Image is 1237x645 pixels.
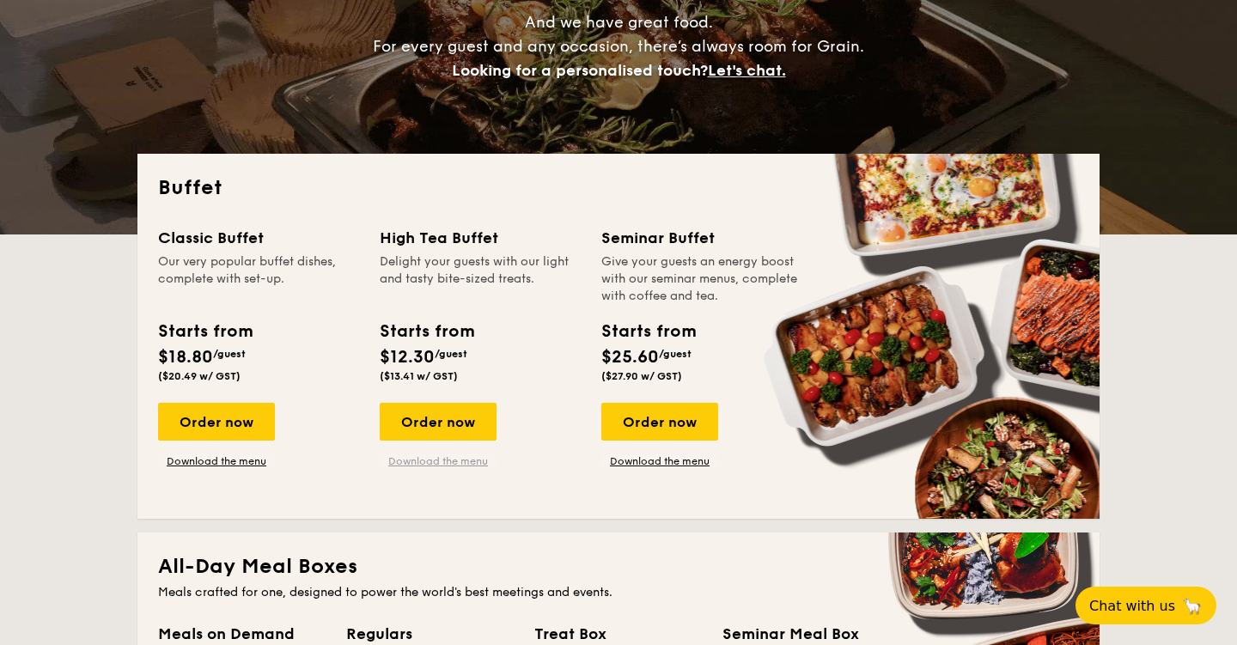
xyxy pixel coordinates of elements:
[659,348,692,360] span: /guest
[380,347,435,368] span: $12.30
[158,403,275,441] div: Order now
[158,553,1079,581] h2: All-Day Meal Boxes
[452,61,708,80] span: Looking for a personalised touch?
[1089,598,1175,614] span: Chat with us
[380,253,581,305] div: Delight your guests with our light and tasty bite-sized treats.
[380,370,458,382] span: ($13.41 w/ GST)
[158,226,359,250] div: Classic Buffet
[601,347,659,368] span: $25.60
[601,319,695,344] div: Starts from
[158,319,252,344] div: Starts from
[158,253,359,305] div: Our very popular buffet dishes, complete with set-up.
[373,13,864,80] span: And we have great food. For every guest and any occasion, there’s always room for Grain.
[1182,596,1203,616] span: 🦙
[708,61,786,80] span: Let's chat.
[435,348,467,360] span: /guest
[380,454,497,468] a: Download the menu
[380,319,473,344] div: Starts from
[158,454,275,468] a: Download the menu
[380,403,497,441] div: Order now
[158,174,1079,202] h2: Buffet
[601,403,718,441] div: Order now
[601,253,802,305] div: Give your guests an energy boost with our seminar menus, complete with coffee and tea.
[158,347,213,368] span: $18.80
[158,584,1079,601] div: Meals crafted for one, designed to power the world's best meetings and events.
[601,454,718,468] a: Download the menu
[1076,587,1216,624] button: Chat with us🦙
[213,348,246,360] span: /guest
[601,226,802,250] div: Seminar Buffet
[158,370,241,382] span: ($20.49 w/ GST)
[380,226,581,250] div: High Tea Buffet
[601,370,682,382] span: ($27.90 w/ GST)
